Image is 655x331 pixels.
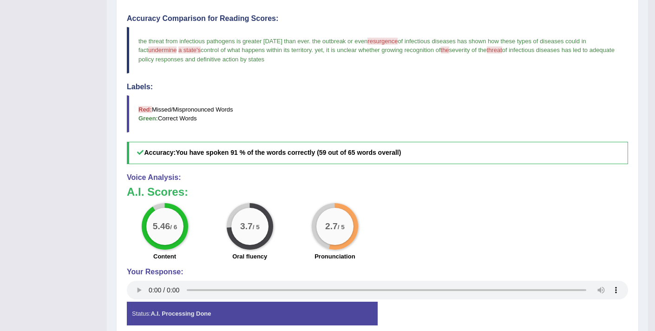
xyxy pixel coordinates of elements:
[170,224,177,231] small: / 6
[138,46,616,62] span: of infectious diseases has led to adequate policy responses and definitive action by states
[153,252,176,261] label: Content
[240,221,253,232] big: 3.7
[323,46,325,53] span: ,
[312,38,367,45] span: the outbreak or even
[441,46,449,53] span: the
[311,46,313,53] span: .
[315,46,323,53] span: yet
[138,106,152,113] b: Red:
[232,252,267,261] label: Oral fluency
[309,38,311,45] span: .
[326,46,440,53] span: it is unclear whether growing recognition of
[138,38,309,45] span: the threat from infectious pathogens is greater [DATE] than ever
[253,224,260,231] small: / 5
[325,221,338,232] big: 2.7
[127,14,628,23] h4: Accuracy Comparison for Reading Scores:
[151,310,211,317] strong: A.I. Processing Done
[127,268,628,276] h4: Your Response:
[152,221,170,232] big: 5.46
[367,38,398,45] span: resurgence
[338,224,345,231] small: / 5
[127,302,378,325] div: Status:
[148,46,177,53] span: undermine
[449,46,487,53] span: severity of the
[127,185,188,198] b: A.I. Scores:
[176,149,401,156] b: You have spoken 91 % of the words correctly (59 out of 65 words overall)
[314,252,355,261] label: Pronunciation
[127,142,628,164] h5: Accuracy:
[201,46,311,53] span: control of what happens within its territory
[178,46,201,53] span: a state's
[487,46,502,53] span: threat
[127,173,628,182] h4: Voice Analysis:
[127,83,628,91] h4: Labels:
[138,115,158,122] b: Green:
[127,95,628,132] blockquote: Missed/Mispronounced Words Correct Words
